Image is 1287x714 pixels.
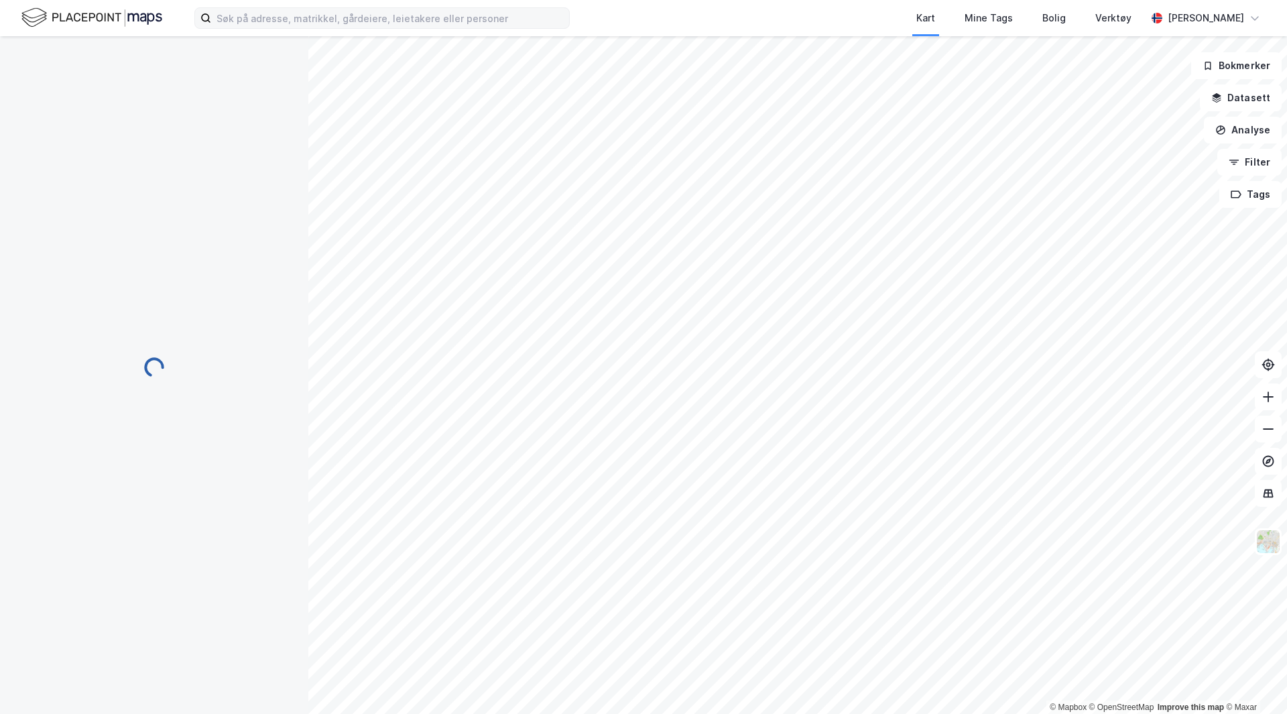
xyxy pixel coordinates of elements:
[1255,529,1281,554] img: Z
[965,10,1013,26] div: Mine Tags
[1220,650,1287,714] div: Kontrollprogram for chat
[916,10,935,26] div: Kart
[1219,181,1282,208] button: Tags
[143,357,165,378] img: spinner.a6d8c91a73a9ac5275cf975e30b51cfb.svg
[1042,10,1066,26] div: Bolig
[1158,703,1224,712] a: Improve this map
[21,6,162,29] img: logo.f888ab2527a4732fd821a326f86c7f29.svg
[1095,10,1131,26] div: Verktøy
[1204,117,1282,143] button: Analyse
[211,8,569,28] input: Søk på adresse, matrikkel, gårdeiere, leietakere eller personer
[1168,10,1244,26] div: [PERSON_NAME]
[1200,84,1282,111] button: Datasett
[1191,52,1282,79] button: Bokmerker
[1089,703,1154,712] a: OpenStreetMap
[1217,149,1282,176] button: Filter
[1050,703,1087,712] a: Mapbox
[1220,650,1287,714] iframe: Chat Widget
